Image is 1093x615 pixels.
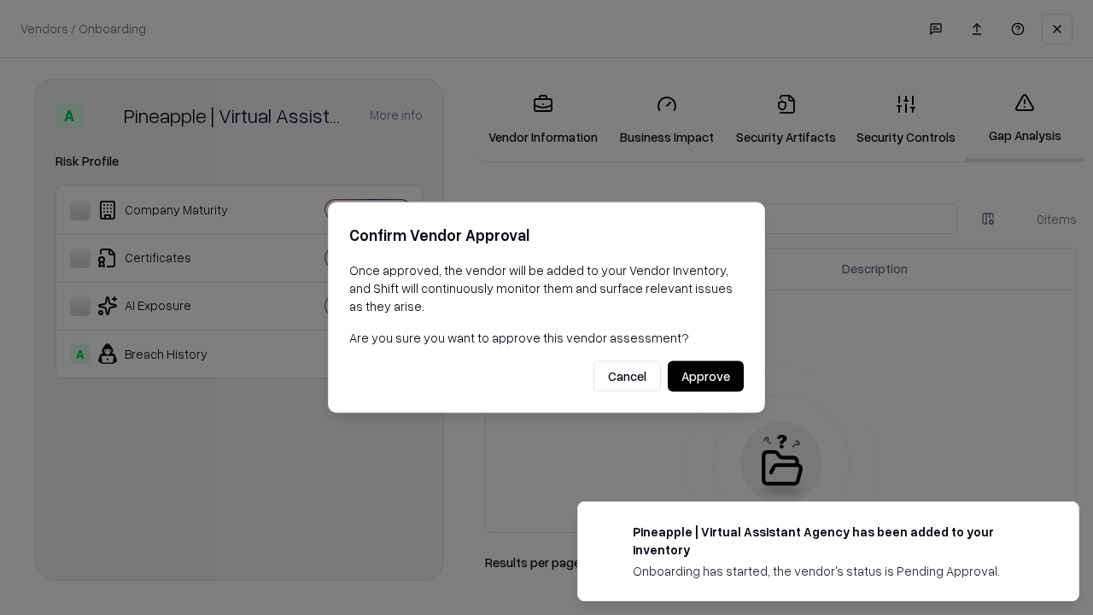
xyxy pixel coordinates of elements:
[668,361,744,392] button: Approve
[349,329,744,347] p: Are you sure you want to approve this vendor assessment?
[349,223,744,248] h2: Confirm Vendor Approval
[633,562,1037,580] div: Onboarding has started, the vendor's status is Pending Approval.
[349,261,744,315] p: Once approved, the vendor will be added to your Vendor Inventory, and Shift will continuously mon...
[593,361,661,392] button: Cancel
[599,523,619,543] img: trypineapple.com
[633,523,1037,559] div: Pineapple | Virtual Assistant Agency has been added to your inventory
